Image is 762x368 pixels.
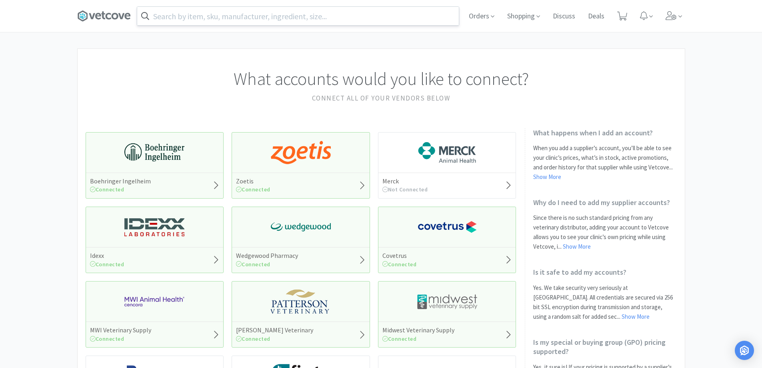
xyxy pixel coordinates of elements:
img: 77fca1acd8b6420a9015268ca798ef17_1.png [417,215,477,239]
h5: Wedgewood Pharmacy [236,251,298,260]
h2: Is it safe to add my accounts? [533,267,677,277]
h5: MWI Veterinary Supply [90,326,151,334]
h2: Connect all of your vendors below [86,93,677,104]
img: e40baf8987b14801afb1611fffac9ca4_8.png [271,215,331,239]
img: 4dd14cff54a648ac9e977f0c5da9bc2e_5.png [417,290,477,314]
h2: Is my special or buying group (GPO) pricing supported? [533,338,677,356]
a: Discuss [550,13,578,20]
h5: Idexx [90,251,124,260]
img: 6d7abf38e3b8462597f4a2f88dede81e_176.png [417,141,477,165]
span: Connected [90,186,124,193]
span: Not Connected [382,186,428,193]
h5: [PERSON_NAME] Veterinary [236,326,313,334]
p: When you add a supplier’s account, you’ll be able to see your clinic’s prices, what’s in stock, a... [533,143,677,182]
h2: Why do I need to add my supplier accounts? [533,198,677,207]
h5: Midwest Veterinary Supply [382,326,454,334]
h5: Boehringer Ingelheim [90,177,151,185]
span: Connected [236,186,270,193]
img: a673e5ab4e5e497494167fe422e9a3ab.png [271,141,331,165]
img: f6b2451649754179b5b4e0c70c3f7cb0_2.png [124,290,184,314]
img: 730db3968b864e76bcafd0174db25112_22.png [124,141,184,165]
img: f5e969b455434c6296c6d81ef179fa71_3.png [271,290,331,314]
h5: Covetrus [382,251,417,260]
div: Open Intercom Messenger [735,341,754,360]
h5: Merck [382,177,428,185]
img: 13250b0087d44d67bb1668360c5632f9_13.png [124,215,184,239]
span: Connected [90,335,124,342]
a: Deals [585,13,608,20]
a: Show More [622,313,650,320]
h1: What accounts would you like to connect? [86,65,677,93]
span: Connected [90,261,124,268]
span: Connected [382,261,417,268]
span: Connected [236,261,270,268]
a: Show More [563,243,591,250]
span: Connected [382,335,417,342]
h5: Zoetis [236,177,270,185]
a: Show More [533,173,561,181]
span: Connected [236,335,270,342]
p: Since there is no such standard pricing from any veterinary distributor, adding your account to V... [533,213,677,251]
h2: What happens when I add an account? [533,128,677,137]
p: Yes. We take security very seriously at [GEOGRAPHIC_DATA]. All credentials are secured via 256 bi... [533,283,677,322]
input: Search by item, sku, manufacturer, ingredient, size... [137,7,459,25]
